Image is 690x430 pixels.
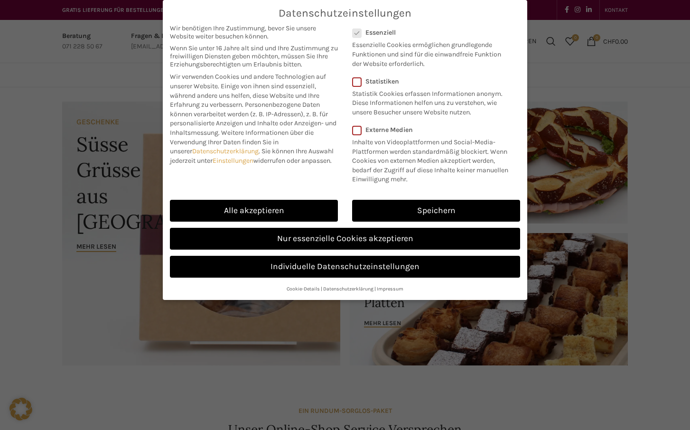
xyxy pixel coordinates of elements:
a: Cookie-Details [287,286,320,292]
label: Externe Medien [352,126,514,134]
span: Datenschutzeinstellungen [279,7,411,19]
p: Essenzielle Cookies ermöglichen grundlegende Funktionen und sind für die einwandfreie Funktion de... [352,37,508,68]
span: Personenbezogene Daten können verarbeitet werden (z. B. IP-Adressen), z. B. für personalisierte A... [170,101,336,137]
a: Individuelle Datenschutzeinstellungen [170,256,520,278]
label: Essenziell [352,28,508,37]
span: Wir benötigen Ihre Zustimmung, bevor Sie unsere Website weiter besuchen können. [170,24,338,40]
a: Alle akzeptieren [170,200,338,222]
p: Statistik Cookies erfassen Informationen anonym. Diese Informationen helfen uns zu verstehen, wie... [352,85,508,117]
a: Nur essenzielle Cookies akzeptieren [170,228,520,250]
a: Einstellungen [213,157,253,165]
a: Datenschutzerklärung [323,286,373,292]
span: Sie können Ihre Auswahl jederzeit unter widerrufen oder anpassen. [170,147,334,165]
a: Impressum [377,286,403,292]
a: Datenschutzerklärung [192,147,259,155]
span: Wenn Sie unter 16 Jahre alt sind und Ihre Zustimmung zu freiwilligen Diensten geben möchten, müss... [170,44,338,68]
p: Inhalte von Videoplattformen und Social-Media-Plattformen werden standardmäßig blockiert. Wenn Co... [352,134,514,184]
span: Weitere Informationen über die Verwendung Ihrer Daten finden Sie in unserer . [170,129,314,155]
label: Statistiken [352,77,508,85]
a: Speichern [352,200,520,222]
span: Wir verwenden Cookies und andere Technologien auf unserer Website. Einige von ihnen sind essenzie... [170,73,326,109]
